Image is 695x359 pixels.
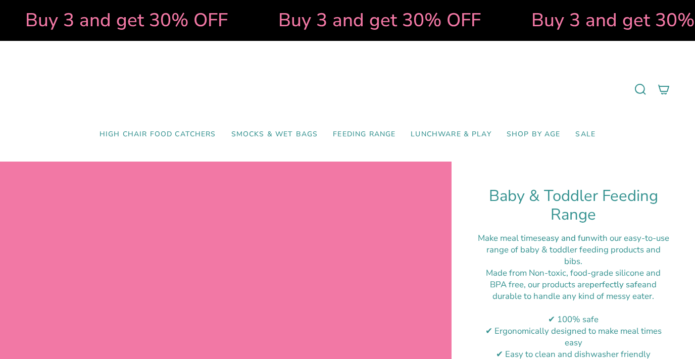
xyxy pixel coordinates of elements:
[13,8,215,33] strong: Buy 3 and get 30% OFF
[266,8,468,33] strong: Buy 3 and get 30% OFF
[403,123,499,146] a: Lunchware & Play
[92,123,224,146] a: High Chair Food Catchers
[325,123,403,146] a: Feeding Range
[224,123,326,146] a: Smocks & Wet Bags
[477,267,670,302] div: M
[541,232,590,244] strong: easy and fun
[477,232,670,267] div: Make meal times with our easy-to-use range of baby & toddler feeding products and bibs.
[477,325,670,348] div: ✔ Ergonomically designed to make meal times easy
[589,279,642,290] strong: perfectly safe
[411,130,491,139] span: Lunchware & Play
[100,130,216,139] span: High Chair Food Catchers
[477,314,670,325] div: ✔ 100% safe
[499,123,568,146] a: Shop by Age
[231,130,318,139] span: Smocks & Wet Bags
[575,130,595,139] span: SALE
[507,130,561,139] span: Shop by Age
[333,130,395,139] span: Feeding Range
[490,267,661,302] span: ade from Non-toxic, food-grade silicone and BPA free, our products are and durable to handle any ...
[477,187,670,225] h1: Baby & Toddler Feeding Range
[568,123,603,146] a: SALE
[261,56,435,123] a: Mumma’s Little Helpers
